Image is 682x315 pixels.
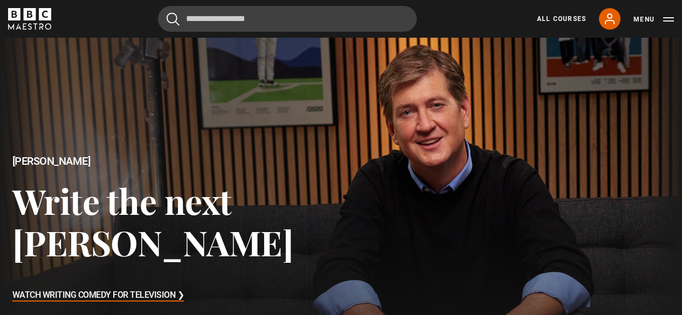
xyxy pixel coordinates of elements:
[12,288,184,304] h3: Watch Writing Comedy for Television ❯
[12,180,341,263] h3: Write the next [PERSON_NAME]
[537,14,586,24] a: All Courses
[158,6,417,32] input: Search
[633,14,674,25] button: Toggle navigation
[12,155,341,167] h2: [PERSON_NAME]
[167,12,180,26] button: Submit the search query
[8,8,51,30] svg: BBC Maestro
